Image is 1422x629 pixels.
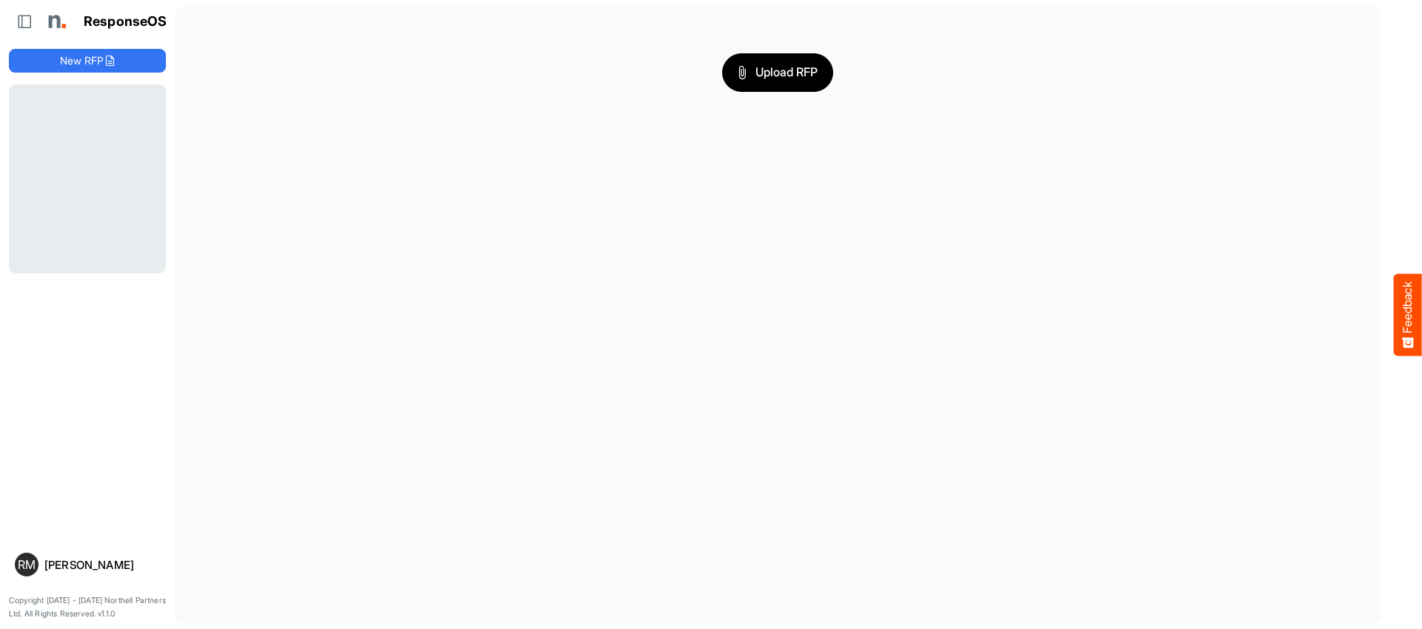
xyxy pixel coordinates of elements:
[84,14,167,30] h1: ResponseOS
[18,559,36,570] span: RM
[722,53,833,92] button: Upload RFP
[9,49,166,73] button: New RFP
[41,7,70,36] img: Northell
[738,63,818,82] span: Upload RFP
[9,84,166,273] div: Loading...
[44,559,160,570] div: [PERSON_NAME]
[9,594,166,620] p: Copyright [DATE] - [DATE] Northell Partners Ltd. All Rights Reserved. v1.1.0
[1394,273,1422,356] button: Feedback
